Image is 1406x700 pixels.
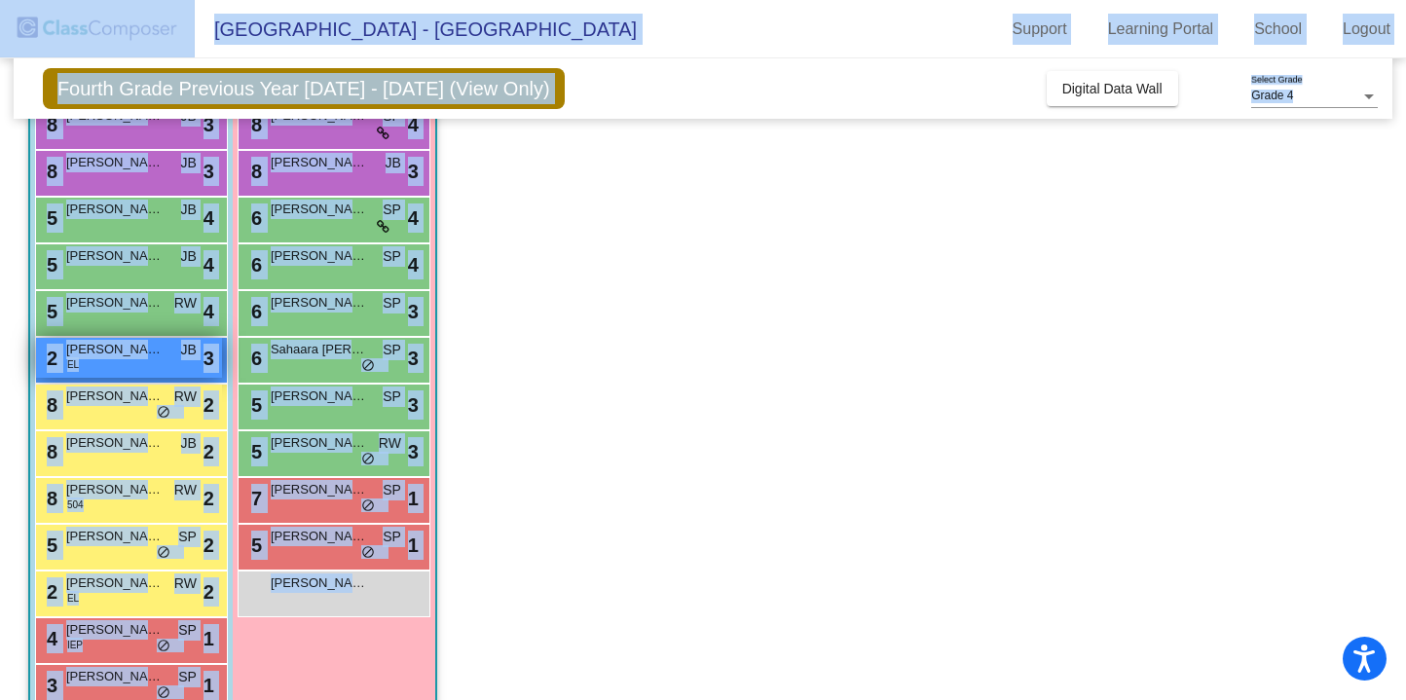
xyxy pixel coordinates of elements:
[67,357,79,372] span: EL
[66,200,164,219] span: [PERSON_NAME]
[174,480,197,500] span: RW
[178,620,197,641] span: SP
[408,484,419,513] span: 1
[42,254,57,276] span: 5
[383,480,401,500] span: SP
[997,14,1083,45] a: Support
[42,161,57,182] span: 8
[246,394,262,416] span: 5
[1327,14,1406,45] a: Logout
[42,488,57,509] span: 8
[246,534,262,556] span: 5
[43,68,565,109] span: Fourth Grade Previous Year [DATE] - [DATE] (View Only)
[66,340,164,359] span: [PERSON_NAME]
[246,348,262,369] span: 6
[271,573,368,593] span: [PERSON_NAME]
[42,534,57,556] span: 5
[66,573,164,593] span: [PERSON_NAME]
[383,387,401,407] span: SP
[408,157,419,186] span: 3
[246,114,262,135] span: 8
[271,480,368,499] span: [PERSON_NAME]
[42,581,57,603] span: 2
[1239,14,1317,45] a: School
[271,200,368,219] span: [PERSON_NAME]
[383,246,401,267] span: SP
[66,433,164,453] span: [PERSON_NAME]
[383,200,401,220] span: SP
[271,387,368,406] span: [PERSON_NAME]
[271,293,368,313] span: [PERSON_NAME]
[174,293,197,313] span: RW
[203,203,214,233] span: 4
[203,110,214,139] span: 3
[42,301,57,322] span: 5
[361,452,375,467] span: do_not_disturb_alt
[66,153,164,172] span: [PERSON_NAME]
[67,497,84,512] span: 504
[66,620,164,640] span: [PERSON_NAME]
[203,437,214,466] span: 2
[203,624,214,653] span: 1
[181,433,197,454] span: JB
[178,527,197,547] span: SP
[42,348,57,369] span: 2
[66,387,164,406] span: [PERSON_NAME]
[386,153,401,173] span: JB
[42,394,57,416] span: 8
[66,246,164,266] span: [PERSON_NAME]
[42,675,57,696] span: 3
[408,297,419,326] span: 3
[157,545,170,561] span: do_not_disturb_alt
[379,433,401,454] span: RW
[203,157,214,186] span: 3
[42,114,57,135] span: 8
[174,573,197,594] span: RW
[181,340,197,360] span: JB
[203,577,214,607] span: 2
[203,344,214,373] span: 3
[66,293,164,313] span: [PERSON_NAME]
[246,207,262,229] span: 6
[157,405,170,421] span: do_not_disturb_alt
[42,628,57,649] span: 4
[408,390,419,420] span: 3
[246,488,262,509] span: 7
[408,531,419,560] span: 1
[203,297,214,326] span: 4
[408,344,419,373] span: 3
[178,667,197,687] span: SP
[203,531,214,560] span: 2
[203,484,214,513] span: 2
[1062,81,1163,96] span: Digital Data Wall
[408,250,419,279] span: 4
[408,203,419,233] span: 4
[181,153,197,173] span: JB
[181,246,197,267] span: JB
[271,246,368,266] span: [PERSON_NAME]
[246,161,262,182] span: 8
[408,110,419,139] span: 4
[271,153,368,172] span: [PERSON_NAME]
[383,293,401,313] span: SP
[181,200,197,220] span: JB
[203,250,214,279] span: 4
[1047,71,1178,106] button: Digital Data Wall
[271,340,368,359] span: Sahaara [PERSON_NAME]
[361,358,375,374] span: do_not_disturb_alt
[203,390,214,420] span: 2
[66,480,164,499] span: [PERSON_NAME]
[42,207,57,229] span: 5
[271,527,368,546] span: [PERSON_NAME]
[42,441,57,462] span: 8
[66,527,164,546] span: [PERSON_NAME]
[361,498,375,514] span: do_not_disturb_alt
[1251,89,1293,102] span: Grade 4
[408,437,419,466] span: 3
[271,433,368,453] span: [PERSON_NAME]
[157,639,170,654] span: do_not_disturb_alt
[203,671,214,700] span: 1
[246,441,262,462] span: 5
[66,667,164,686] span: [PERSON_NAME]
[361,545,375,561] span: do_not_disturb_alt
